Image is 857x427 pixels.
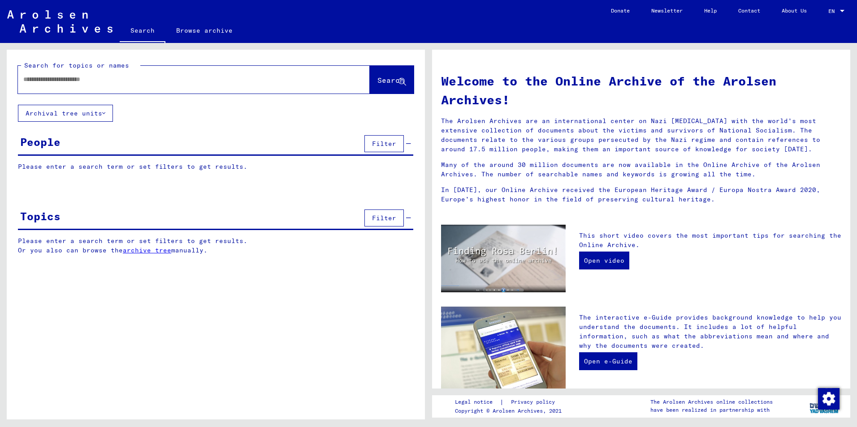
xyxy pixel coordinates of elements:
[364,135,404,152] button: Filter
[828,8,838,14] span: EN
[808,395,841,417] img: yv_logo.png
[650,406,773,414] p: have been realized in partnership with
[370,66,414,94] button: Search
[579,231,841,250] p: This short video covers the most important tips for searching the Online Archive.
[441,225,566,292] img: video.jpg
[818,388,840,410] img: Change consent
[441,116,841,154] p: The Arolsen Archives are an international center on Nazi [MEDICAL_DATA] with the world’s most ext...
[455,407,566,415] p: Copyright © Arolsen Archives, 2021
[24,61,129,69] mat-label: Search for topics or names
[455,397,500,407] a: Legal notice
[18,236,414,255] p: Please enter a search term or set filters to get results. Or you also can browse the manually.
[579,352,637,370] a: Open e-Guide
[364,209,404,226] button: Filter
[123,246,171,254] a: archive tree
[165,20,243,41] a: Browse archive
[18,162,413,171] p: Please enter a search term or set filters to get results.
[18,105,113,122] button: Archival tree units
[579,252,629,269] a: Open video
[20,134,61,150] div: People
[441,185,841,204] p: In [DATE], our Online Archive received the European Heritage Award / Europa Nostra Award 2020, Eu...
[7,10,113,33] img: Arolsen_neg.svg
[377,76,404,85] span: Search
[650,398,773,406] p: The Arolsen Archives online collections
[372,214,396,222] span: Filter
[504,397,566,407] a: Privacy policy
[441,307,566,389] img: eguide.jpg
[441,72,841,109] h1: Welcome to the Online Archive of the Arolsen Archives!
[579,313,841,350] p: The interactive e-Guide provides background knowledge to help you understand the documents. It in...
[20,208,61,224] div: Topics
[441,160,841,179] p: Many of the around 30 million documents are now available in the Online Archive of the Arolsen Ar...
[120,20,165,43] a: Search
[372,140,396,148] span: Filter
[455,397,566,407] div: |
